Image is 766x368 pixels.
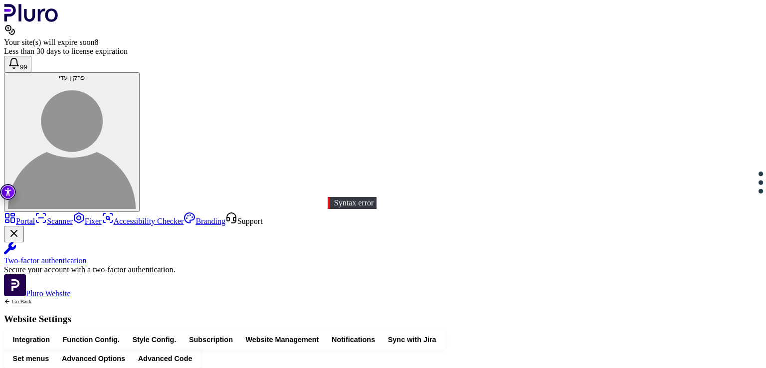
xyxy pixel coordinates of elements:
span: Integration [13,335,50,345]
button: Sync with Jira [382,333,442,347]
span: Function Config. [63,335,120,345]
button: Notifications [325,333,382,347]
span: 8 [94,38,98,46]
button: Open notifications, you have 390 new notifications [4,56,31,72]
span: פרקין עדי [59,74,85,81]
span: Syntax error [334,198,374,207]
button: Advanced Options [55,352,132,366]
div: Secure your account with a two-factor authentication. [4,265,762,274]
h1: Website Settings [4,314,71,324]
a: Open Support screen [225,217,263,225]
button: Subscription [183,333,239,347]
div: Less than 30 days to license expiration [4,47,762,56]
button: Style Config. [126,333,183,347]
a: Scanner [35,217,73,225]
button: פרקין עדיפרקין עדי [4,72,140,212]
div: Your site(s) will expire soon [4,38,762,47]
span: Sync with Jira [388,335,436,345]
button: Integration [6,333,56,347]
div: Two-factor authentication [4,256,762,265]
a: Accessibility Checker [102,217,184,225]
span: 99 [20,63,27,71]
span: Notifications [332,335,375,345]
a: Open Pluro Website [4,289,71,298]
button: Website Management [239,333,325,347]
span: Website Management [246,335,319,345]
span: Subscription [189,335,233,345]
button: Function Config. [56,333,126,347]
span: Set menus [13,354,49,364]
a: Fixer [73,217,102,225]
a: Back to previous screen [4,298,71,305]
aside: Sidebar menu [4,212,762,298]
span: Advanced Options [62,354,125,364]
a: Two-factor authentication [4,242,762,265]
a: Logo [4,15,58,23]
button: Close Two-factor authentication notification [4,226,24,242]
button: Advanced Code [132,352,198,366]
span: Advanced Code [138,354,192,364]
a: Portal [4,217,35,225]
img: פרקין עדי [8,81,136,209]
button: Set menus [6,352,55,366]
span: Style Config. [132,335,176,345]
a: Branding [184,217,225,225]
